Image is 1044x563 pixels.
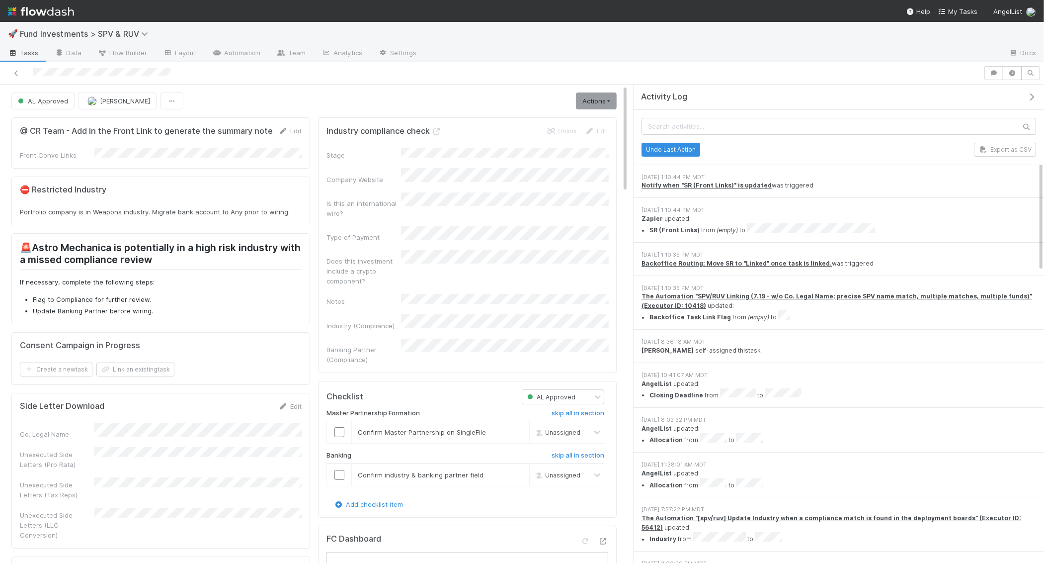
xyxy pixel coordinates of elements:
[326,256,401,286] div: Does this investment include a crypto component?
[642,214,1036,235] div: updated:
[278,127,302,135] a: Edit
[1001,46,1044,62] a: Docs
[20,150,94,160] div: Front Convo Links
[642,424,1036,445] div: updated:
[358,471,483,479] span: Confirm industry & banking partner field
[326,296,401,306] div: Notes
[47,46,89,62] a: Data
[20,450,94,469] div: Unexecuted Side Letters (Pro Rata)
[20,278,302,287] p: If necessary, complete the following steps:
[642,425,672,432] strong: AngelList
[20,242,302,270] h2: 🚨Astro Mechanica is potentially in a high risk industry with a missed compliance review
[11,93,75,109] button: AL Approved
[33,295,302,305] li: Flag to Compliance for further review.
[334,500,403,508] a: Add checklist item
[8,29,18,38] span: 🚀
[20,429,94,439] div: Co. Legal Name
[649,391,703,399] strong: Closing Deadline
[642,514,1021,531] a: The Automation "[spv/ruv] Update Industry when a compliance match is found in the deployment boar...
[552,409,604,421] a: skip all in section
[649,223,1036,235] li: from to
[642,206,1036,214] div: [DATE] 1:10:44 PM MDT
[938,7,977,15] span: My Tasks
[358,428,486,436] span: Confirm Master Partnership on SingleFile
[642,469,1036,490] div: updated:
[642,215,663,222] strong: Zapier
[314,46,370,62] a: Analytics
[20,363,92,376] button: Create a newtask
[326,321,401,331] div: Industry (Compliance)
[533,471,580,479] span: Unassigned
[642,173,1036,182] div: [DATE] 1:10:44 PM MDT
[326,345,401,365] div: Banking Partner (Compliance)
[552,452,604,460] h6: skip all in section
[649,314,731,321] strong: Backoffice Task Link Flag
[576,93,617,109] a: Actions
[585,127,608,135] a: Edit
[642,260,832,267] a: Backoffice Routing: Move SR to "Linked" once task is linked.
[649,536,676,543] strong: Industry
[642,514,1036,544] div: updated:
[642,284,1036,292] div: [DATE] 1:10:35 PM MDT
[649,481,683,489] strong: Allocation
[748,314,769,321] em: (empty)
[326,126,442,136] h5: Industry compliance check
[642,143,700,157] button: Undo Last Action
[649,310,1036,322] li: from to
[641,92,687,102] span: Activity Log
[89,46,155,62] a: Flow Builder
[326,392,363,402] h5: Checklist
[326,150,401,160] div: Stage
[326,198,401,218] div: Is this an international wire?
[20,185,302,195] h5: ⛔ Restricted Industry
[649,227,700,234] strong: SR (Front Links)
[533,429,580,436] span: Unassigned
[546,127,577,135] a: Unlink
[642,416,1036,424] div: [DATE] 8:02:32 PM MDT
[642,118,1036,135] input: Search activities...
[87,96,97,106] img: avatar_a669165c-e543-4b1d-ab80-0c2a52253154.png
[552,452,604,464] a: skip all in section
[649,433,1036,445] li: from to
[79,93,157,109] button: [PERSON_NAME]
[525,393,575,401] span: AL Approved
[20,126,273,136] h5: @ CR Team - Add in the Front Link to generate the summary note
[155,46,204,62] a: Layout
[326,534,381,544] h5: FC Dashboard
[993,7,1022,15] span: AngelList
[20,341,140,351] h5: Consent Campaign in Progress
[204,46,268,62] a: Automation
[97,48,147,58] span: Flow Builder
[370,46,424,62] a: Settings
[278,402,302,410] a: Edit
[8,3,74,20] img: logo-inverted-e16ddd16eac7371096b0.svg
[33,306,302,316] li: Update Banking Partner before wiring.
[642,346,1036,355] div: self-assigned this task
[642,461,1036,469] div: [DATE] 11:38:01 AM MDT
[906,6,930,16] div: Help
[642,182,772,189] a: Notify when "SR (Front Links)" is updated
[1026,7,1036,17] img: avatar_041b9f3e-9684-4023-b9b7-2f10de55285d.png
[326,452,351,460] h6: Banking
[642,259,1036,268] div: was triggered
[16,97,68,105] span: AL Approved
[326,175,401,185] div: Company Website
[642,251,1036,259] div: [DATE] 1:10:35 PM MDT
[938,6,977,16] a: My Tasks
[649,437,683,444] strong: Allocation
[649,532,1036,544] li: from to
[642,380,672,387] strong: AngelList
[974,143,1036,157] button: Export as CSV
[268,46,314,62] a: Team
[8,48,39,58] span: Tasks
[642,379,1036,400] div: updated:
[649,388,1036,400] li: from to
[100,97,150,105] span: [PERSON_NAME]
[642,181,1036,190] div: was triggered
[96,363,174,376] button: Link an existingtask
[642,292,1032,309] a: The Automation "SPV/RUV Linking (7.19 - w/o Co. Legal Name; precise SPV name match, multiple matc...
[649,478,1036,490] li: from to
